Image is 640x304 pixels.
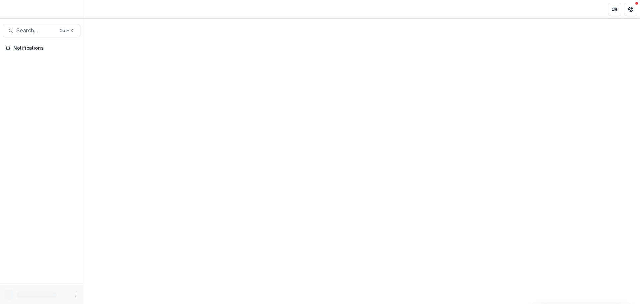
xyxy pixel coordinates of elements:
[13,45,78,51] span: Notifications
[3,43,80,53] button: Notifications
[624,3,637,16] button: Get Help
[86,4,114,14] nav: breadcrumb
[58,27,75,34] div: Ctrl + K
[3,24,80,37] button: Search...
[608,3,621,16] button: Partners
[71,291,79,299] button: More
[16,27,56,34] span: Search...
